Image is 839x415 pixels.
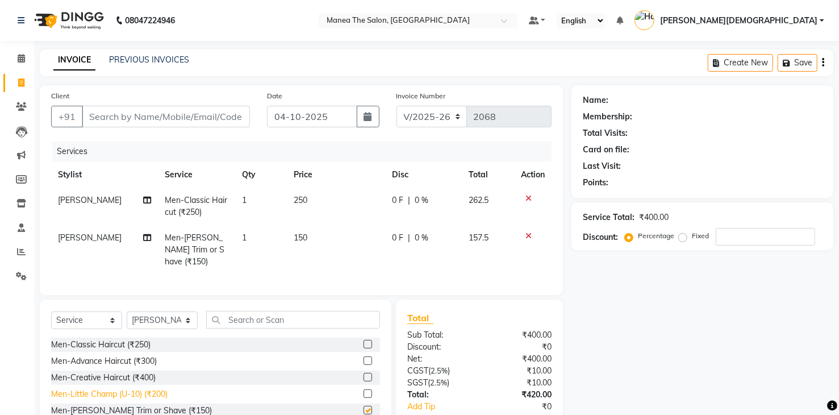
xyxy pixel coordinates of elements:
[430,378,447,387] span: 2.5%
[399,377,479,389] div: ( )
[431,366,448,375] span: 2.5%
[583,144,629,156] div: Card on file:
[51,91,69,101] label: Client
[165,233,224,267] span: Men-[PERSON_NAME] Trim or Shave (₹150)
[386,162,462,188] th: Disc
[479,353,560,365] div: ₹400.00
[479,341,560,353] div: ₹0
[399,341,479,353] div: Discount:
[408,232,411,244] span: |
[294,195,307,205] span: 250
[639,211,669,223] div: ₹400.00
[294,233,307,243] span: 150
[51,355,157,367] div: Men-Advance Haircut (₹300)
[399,329,479,341] div: Sub Total:
[415,232,429,244] span: 0 %
[51,388,168,400] div: Men-Little Champ (U-10) (₹200)
[399,365,479,377] div: ( )
[393,194,404,206] span: 0 F
[287,162,386,188] th: Price
[462,162,515,188] th: Total
[408,194,411,206] span: |
[396,91,446,101] label: Invoice Number
[52,141,560,162] div: Services
[407,377,428,388] span: SGST
[415,194,429,206] span: 0 %
[583,231,618,243] div: Discount:
[51,162,158,188] th: Stylist
[51,106,83,127] button: +91
[479,365,560,377] div: ₹10.00
[58,195,122,205] span: [PERSON_NAME]
[638,231,674,241] label: Percentage
[53,50,95,70] a: INVOICE
[399,401,493,413] a: Add Tip
[399,389,479,401] div: Total:
[165,195,227,217] span: Men-Classic Haircut (₹250)
[393,232,404,244] span: 0 F
[469,195,489,205] span: 262.5
[407,366,428,376] span: CGST
[242,195,247,205] span: 1
[109,55,189,65] a: PREVIOUS INVOICES
[660,15,817,27] span: [PERSON_NAME][DEMOGRAPHIC_DATA]
[58,233,122,243] span: [PERSON_NAME]
[583,211,635,223] div: Service Total:
[479,377,560,389] div: ₹10.00
[635,10,654,30] img: Hari Krishna
[514,162,552,188] th: Action
[583,111,632,123] div: Membership:
[51,372,156,384] div: Men-Creative Haircut (₹400)
[583,177,608,189] div: Points:
[125,5,175,36] b: 08047224946
[778,54,817,72] button: Save
[235,162,286,188] th: Qty
[267,91,282,101] label: Date
[399,353,479,365] div: Net:
[242,233,247,243] span: 1
[29,5,107,36] img: logo
[82,106,250,127] input: Search by Name/Mobile/Email/Code
[692,231,709,241] label: Fixed
[206,311,380,329] input: Search or Scan
[469,233,489,243] span: 157.5
[479,389,560,401] div: ₹420.00
[493,401,560,413] div: ₹0
[407,312,433,324] span: Total
[583,127,628,139] div: Total Visits:
[708,54,773,72] button: Create New
[583,94,608,106] div: Name:
[479,329,560,341] div: ₹400.00
[51,339,151,351] div: Men-Classic Haircut (₹250)
[583,160,621,172] div: Last Visit:
[158,162,235,188] th: Service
